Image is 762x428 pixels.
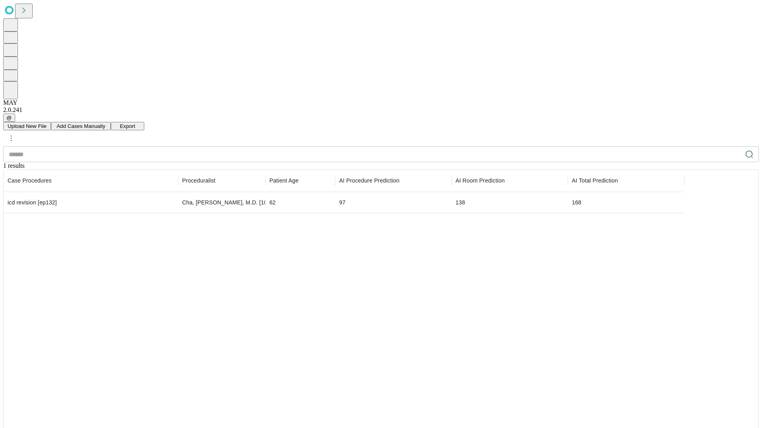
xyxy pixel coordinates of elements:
span: @ [6,115,12,121]
span: Add Cases Manually [57,123,105,129]
button: kebab-menu [4,131,18,145]
span: Patient Age [269,177,299,185]
span: Time-out to extubation/pocket closure [339,177,399,185]
span: 168 [572,199,581,206]
div: MAY [3,99,759,106]
button: @ [3,114,15,122]
a: Export [111,122,144,129]
span: Includes set-up, patient in-room to patient out-of-room, and clean-up [572,177,618,185]
span: 1 results [3,162,25,169]
div: Cha, [PERSON_NAME], M.D. [1002058] [182,192,261,213]
span: Export [120,123,136,129]
button: Export [111,122,144,130]
div: icd revision [ep132] [8,192,174,213]
span: Proceduralist [182,177,216,185]
button: Upload New File [3,122,51,130]
div: 2.0.241 [3,106,759,114]
span: Patient in room to patient out of room [456,177,505,185]
button: Add Cases Manually [51,122,111,130]
div: 62 [269,192,331,213]
span: Upload New File [8,123,47,129]
span: Scheduled procedures [8,177,51,185]
span: 138 [456,199,465,206]
span: 97 [339,199,346,206]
